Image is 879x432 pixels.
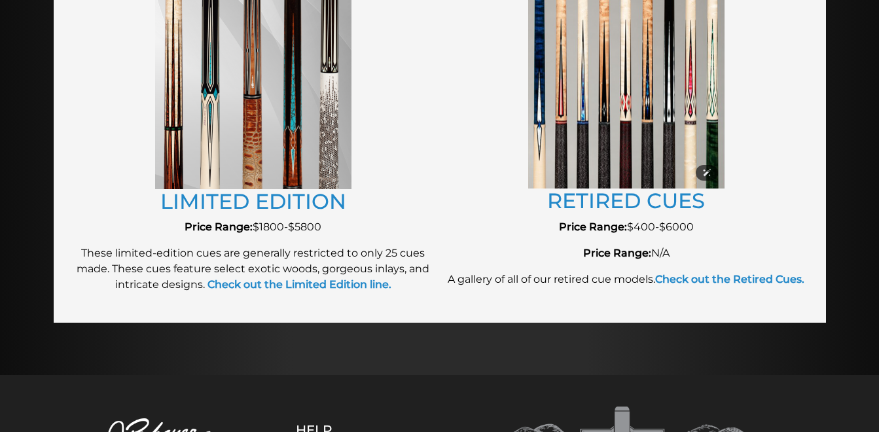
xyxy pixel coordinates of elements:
p: These limited-edition cues are generally restricted to only 25 cues made. These cues feature sele... [73,245,433,293]
p: $400-$6000 [446,219,806,235]
a: Check out the Limited Edition line. [205,278,391,291]
p: $1800-$5800 [73,219,433,235]
strong: Price Range: [559,221,627,233]
strong: Check out the Limited Edition line. [207,278,391,291]
p: N/A [446,245,806,261]
strong: Price Range: [583,247,651,259]
a: Check out the Retired Cues. [655,273,804,285]
p: A gallery of all of our retired cue models. [446,272,806,287]
a: LIMITED EDITION [160,189,346,214]
a: RETIRED CUES [547,188,705,213]
strong: Price Range: [185,221,253,233]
